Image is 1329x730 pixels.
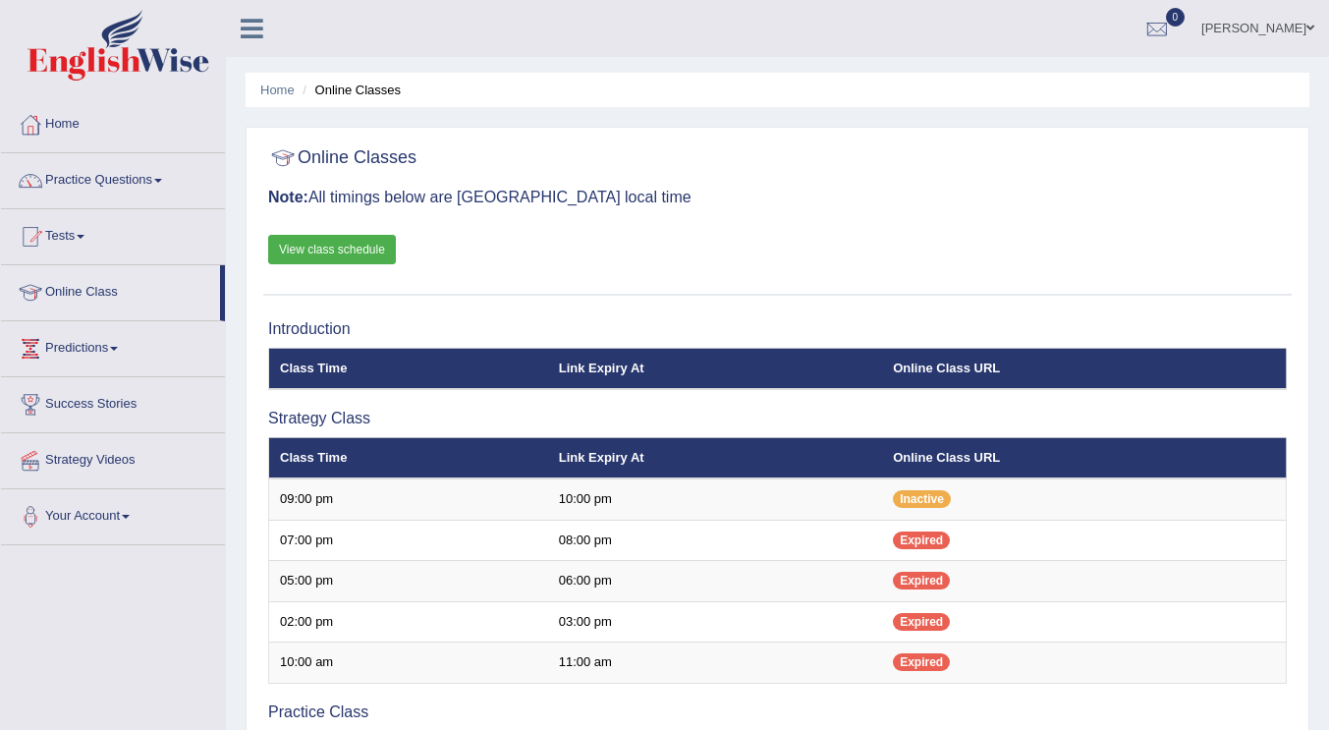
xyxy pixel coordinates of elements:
[893,653,950,671] span: Expired
[893,490,951,508] span: Inactive
[548,520,883,561] td: 08:00 pm
[269,478,548,520] td: 09:00 pm
[268,703,1287,721] h3: Practice Class
[1,209,225,258] a: Tests
[548,601,883,643] td: 03:00 pm
[269,437,548,478] th: Class Time
[893,613,950,631] span: Expired
[298,81,401,99] li: Online Classes
[1,153,225,202] a: Practice Questions
[269,601,548,643] td: 02:00 pm
[268,235,396,264] a: View class schedule
[882,348,1286,389] th: Online Class URL
[1,97,225,146] a: Home
[893,572,950,590] span: Expired
[882,437,1286,478] th: Online Class URL
[268,143,416,173] h2: Online Classes
[268,410,1287,427] h3: Strategy Class
[269,348,548,389] th: Class Time
[548,561,883,602] td: 06:00 pm
[548,437,883,478] th: Link Expiry At
[268,320,1287,338] h3: Introduction
[1,377,225,426] a: Success Stories
[269,643,548,684] td: 10:00 am
[260,83,295,97] a: Home
[268,189,308,205] b: Note:
[548,643,883,684] td: 11:00 am
[269,520,548,561] td: 07:00 pm
[1166,8,1186,27] span: 0
[268,189,1287,206] h3: All timings below are [GEOGRAPHIC_DATA] local time
[1,489,225,538] a: Your Account
[1,265,220,314] a: Online Class
[1,321,225,370] a: Predictions
[548,478,883,520] td: 10:00 pm
[548,348,883,389] th: Link Expiry At
[1,433,225,482] a: Strategy Videos
[893,532,950,549] span: Expired
[269,561,548,602] td: 05:00 pm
